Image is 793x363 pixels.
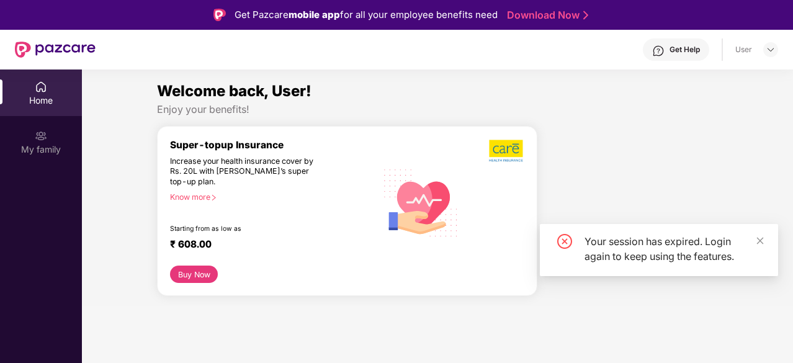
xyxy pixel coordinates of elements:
[557,234,572,249] span: close-circle
[170,225,324,233] div: Starting from as low as
[157,82,311,100] span: Welcome back, User!
[585,234,763,264] div: Your session has expired. Login again to keep using the features.
[756,236,764,245] span: close
[170,266,218,283] button: Buy Now
[210,194,217,201] span: right
[157,103,718,116] div: Enjoy your benefits!
[15,42,96,58] img: New Pazcare Logo
[507,9,585,22] a: Download Now
[377,157,465,247] img: svg+xml;base64,PHN2ZyB4bWxucz0iaHR0cDovL3d3dy53My5vcmcvMjAwMC9zdmciIHhtbG5zOnhsaW5rPSJodHRwOi8vd3...
[735,45,752,55] div: User
[289,9,340,20] strong: mobile app
[35,130,47,142] img: svg+xml;base64,PHN2ZyB3aWR0aD0iMjAiIGhlaWdodD0iMjAiIHZpZXdCb3g9IjAgMCAyMCAyMCIgZmlsbD0ibm9uZSIgeG...
[670,45,700,55] div: Get Help
[583,9,588,22] img: Stroke
[235,7,498,22] div: Get Pazcare for all your employee benefits need
[213,9,226,21] img: Logo
[170,156,323,187] div: Increase your health insurance cover by Rs. 20L with [PERSON_NAME]’s super top-up plan.
[35,81,47,93] img: svg+xml;base64,PHN2ZyBpZD0iSG9tZSIgeG1sbnM9Imh0dHA6Ly93d3cudzMub3JnLzIwMDAvc3ZnIiB3aWR0aD0iMjAiIG...
[766,45,776,55] img: svg+xml;base64,PHN2ZyBpZD0iRHJvcGRvd24tMzJ4MzIiIHhtbG5zPSJodHRwOi8vd3d3LnczLm9yZy8yMDAwL3N2ZyIgd2...
[170,139,377,151] div: Super-topup Insurance
[170,238,364,253] div: ₹ 608.00
[489,139,524,163] img: b5dec4f62d2307b9de63beb79f102df3.png
[652,45,665,57] img: svg+xml;base64,PHN2ZyBpZD0iSGVscC0zMngzMiIgeG1sbnM9Imh0dHA6Ly93d3cudzMub3JnLzIwMDAvc3ZnIiB3aWR0aD...
[170,192,369,201] div: Know more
